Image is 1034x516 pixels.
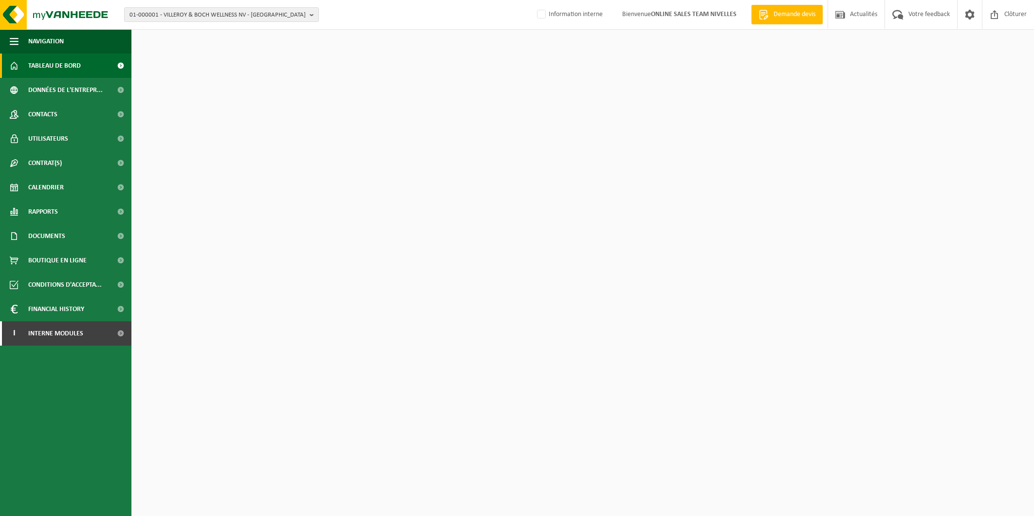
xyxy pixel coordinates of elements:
span: Contacts [28,102,57,127]
span: Tableau de bord [28,54,81,78]
span: 01-000001 - VILLEROY & BOCH WELLNESS NV - [GEOGRAPHIC_DATA] [129,8,306,22]
button: 01-000001 - VILLEROY & BOCH WELLNESS NV - [GEOGRAPHIC_DATA] [124,7,319,22]
span: Financial History [28,297,84,321]
span: Interne modules [28,321,83,346]
span: Boutique en ligne [28,248,87,273]
span: I [10,321,18,346]
span: Documents [28,224,65,248]
span: Demande devis [771,10,818,19]
span: Contrat(s) [28,151,62,175]
label: Information interne [535,7,603,22]
span: Conditions d'accepta... [28,273,102,297]
strong: ONLINE SALES TEAM NIVELLES [651,11,737,18]
a: Demande devis [751,5,823,24]
span: Données de l'entrepr... [28,78,103,102]
span: Calendrier [28,175,64,200]
span: Navigation [28,29,64,54]
span: Rapports [28,200,58,224]
span: Utilisateurs [28,127,68,151]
